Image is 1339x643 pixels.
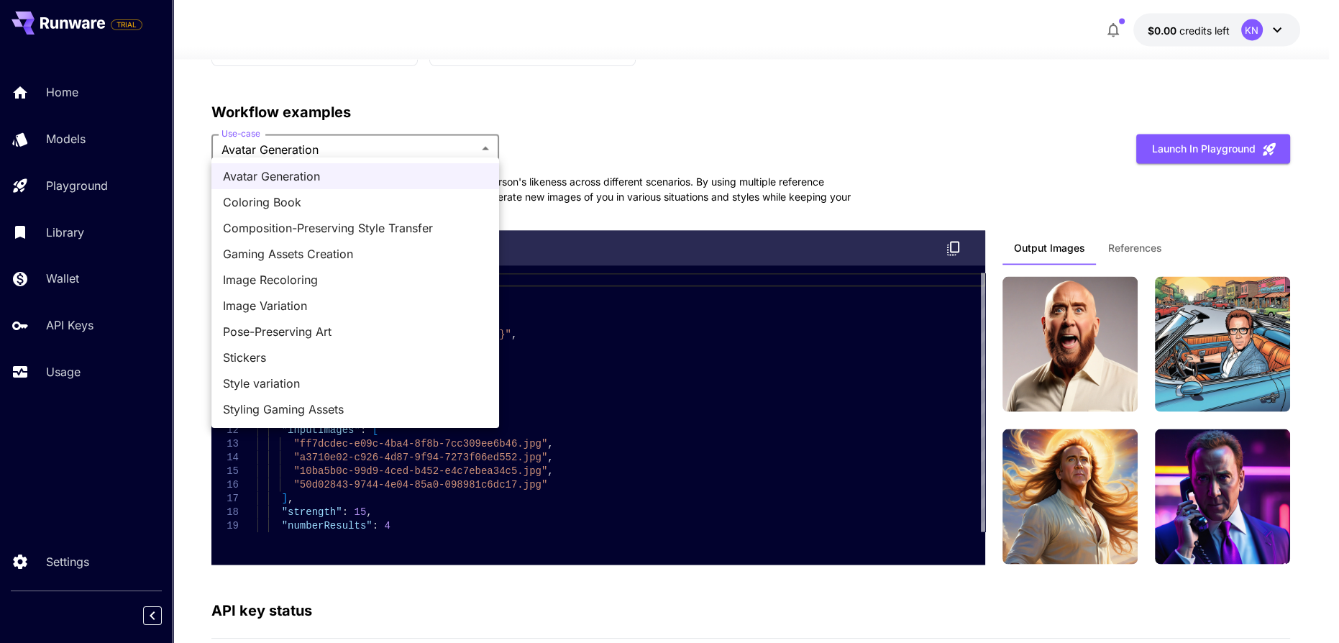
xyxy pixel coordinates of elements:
[223,323,488,340] span: Pose-Preserving Art
[223,297,488,314] span: Image Variation
[223,271,488,288] span: Image Recoloring
[223,375,488,392] span: Style variation
[223,349,488,366] span: Stickers
[223,401,488,418] span: Styling Gaming Assets
[223,193,488,211] span: Coloring Book
[223,245,488,263] span: Gaming Assets Creation
[223,168,488,185] span: Avatar Generation
[223,219,488,237] span: Composition-Preserving Style Transfer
